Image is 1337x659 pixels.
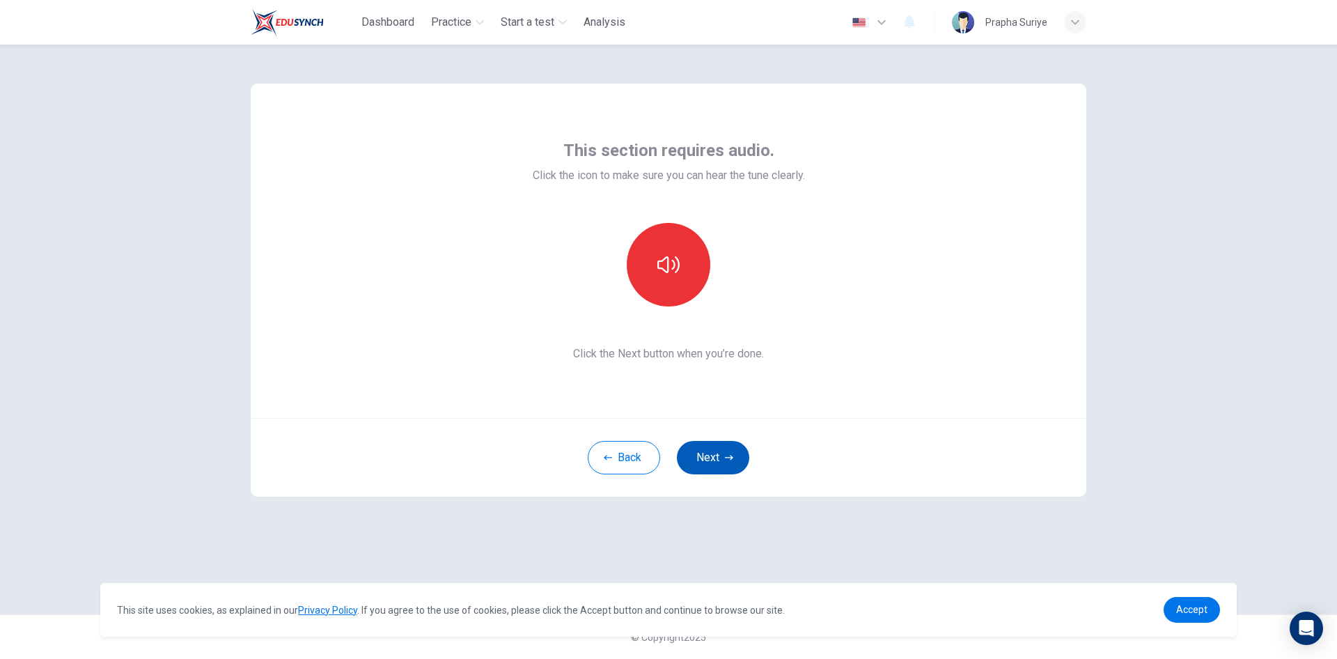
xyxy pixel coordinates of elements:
span: Practice [431,14,471,31]
button: Dashboard [356,10,420,35]
span: This site uses cookies, as explained in our . If you agree to the use of cookies, please click th... [117,605,785,616]
div: Open Intercom Messenger [1290,612,1323,645]
span: © Copyright 2025 [631,632,706,643]
div: Prapha Suriye [985,14,1047,31]
a: Train Test logo [251,8,356,36]
button: Analysis [578,10,631,35]
span: Click the icon to make sure you can hear the tune clearly. [533,167,805,184]
button: Next [677,441,749,474]
span: Start a test [501,14,554,31]
img: Train Test logo [251,8,324,36]
span: Accept [1176,604,1207,615]
img: en [850,17,868,28]
span: This section requires audio. [563,139,774,162]
button: Start a test [495,10,572,35]
button: Back [588,441,660,474]
div: cookieconsent [100,583,1237,637]
span: Click the Next button when you’re done. [533,346,805,362]
span: Dashboard [361,14,414,31]
a: dismiss cookie message [1164,597,1220,623]
span: Analysis [584,14,625,31]
button: Practice [425,10,490,35]
a: Privacy Policy [298,605,357,616]
img: Profile picture [952,11,974,33]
